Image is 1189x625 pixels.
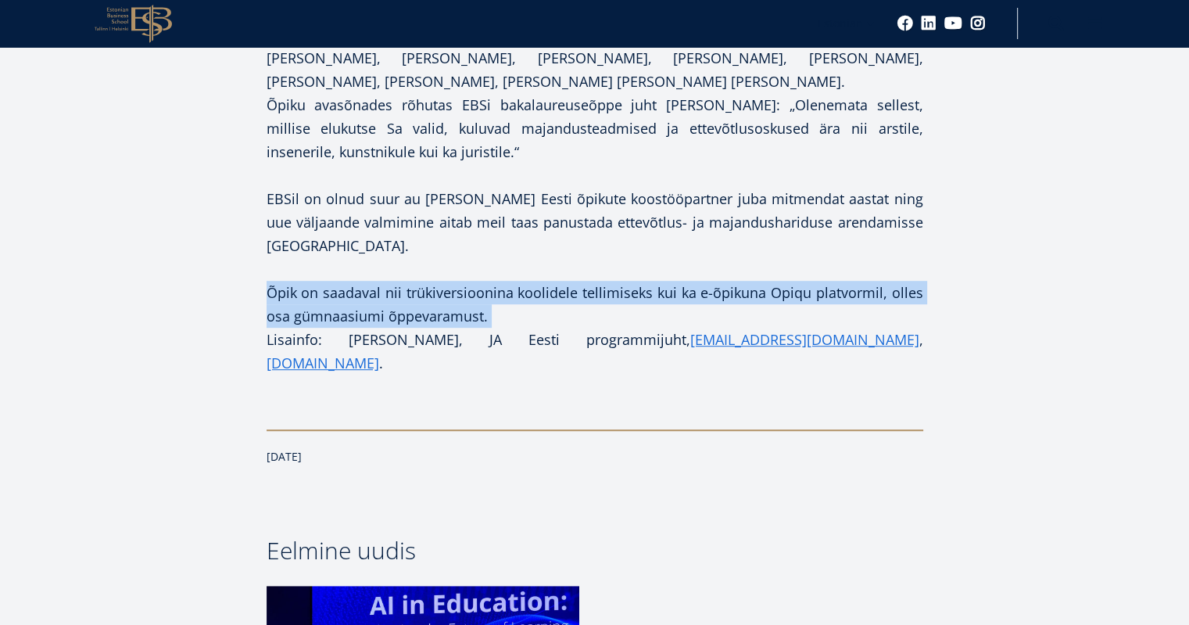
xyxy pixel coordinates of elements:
a: Linkedin [921,16,937,31]
h2: Eelmine uudis [267,531,579,570]
a: [EMAIL_ADDRESS][DOMAIN_NAME] [690,328,919,351]
b: EBSil on olnud suur au [PERSON_NAME] Eesti õpikute koostööpartner juba mitmendat aastat ning uue ... [267,189,923,255]
p: Lisainfo: [PERSON_NAME], JA Eesti programmijuht, , . [267,328,923,375]
a: Facebook [897,16,913,31]
b: Õpiku avasõnades rõhutas EBSi bakalaureuseõppe juht [PERSON_NAME] [267,95,777,114]
div: [DATE] [267,445,923,469]
a: Youtube [944,16,962,31]
a: [DOMAIN_NAME] [267,351,379,375]
a: Instagram [970,16,986,31]
p: Õpik on saadaval nii trükiversioonina koolidele tellimiseks kui ka e-õpikuna Opiqu platvormil, ol... [267,281,923,328]
p: : „Olenemata sellest, millise elukutse Sa valid, kuluvad majandusteadmised ja ettevõtlusoskused ä... [267,93,923,163]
